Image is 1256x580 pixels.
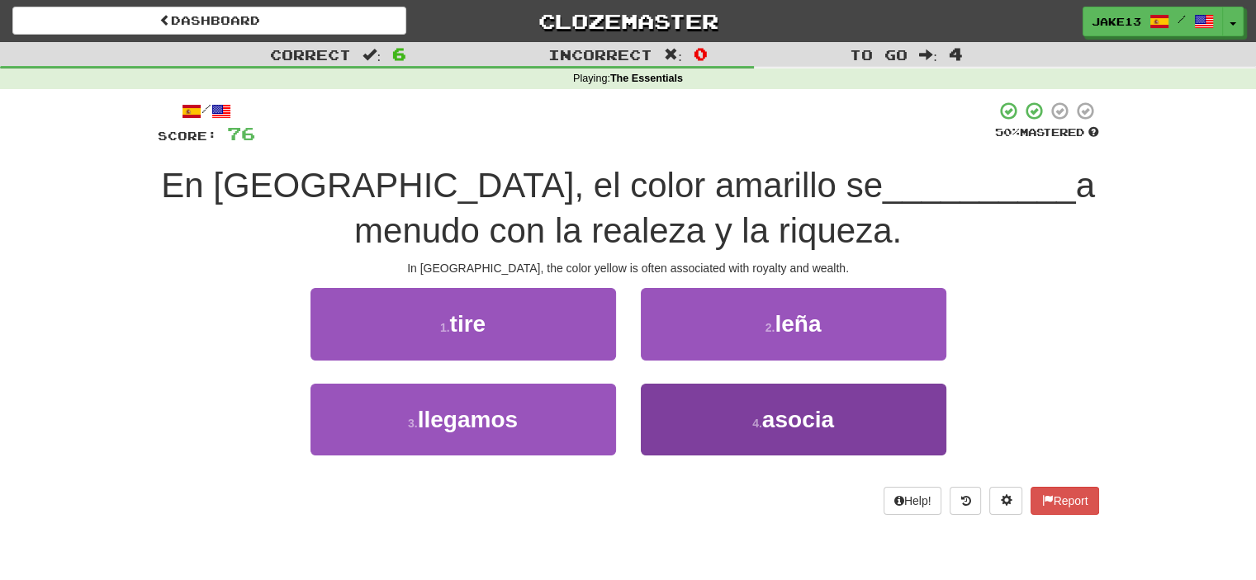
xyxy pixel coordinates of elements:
a: jake13 / [1083,7,1223,36]
div: In [GEOGRAPHIC_DATA], the color yellow is often associated with royalty and wealth. [158,260,1099,276]
small: 4 . [752,417,762,430]
a: Dashboard [12,7,406,35]
span: / [1178,13,1186,25]
span: tire [450,311,486,337]
div: / [158,101,255,121]
button: 1.tire [310,288,616,360]
button: 3.llegamos [310,384,616,455]
div: Mastered [995,125,1099,140]
small: 2 . [765,321,775,334]
small: 1 . [440,321,450,334]
span: Correct [270,46,351,63]
span: : [919,48,937,62]
span: __________ [883,166,1076,205]
span: 76 [227,123,255,144]
span: Score: [158,129,217,143]
span: jake13 [1092,14,1141,29]
button: Help! [884,487,942,515]
span: leña [775,311,821,337]
span: 6 [392,44,406,64]
span: En [GEOGRAPHIC_DATA], el color amarillo se [161,166,883,205]
button: Round history (alt+y) [950,487,981,515]
span: asocia [762,407,834,432]
span: 50 % [995,125,1020,139]
button: Report [1031,487,1098,515]
span: : [363,48,381,62]
strong: The Essentials [610,73,683,84]
a: Clozemaster [431,7,825,35]
span: Incorrect [548,46,652,63]
span: llegamos [418,407,518,432]
span: 4 [949,44,963,64]
button: 2.leña [641,288,946,360]
button: 4.asocia [641,384,946,455]
small: 3 . [408,417,418,430]
span: To go [850,46,908,63]
span: 0 [694,44,708,64]
span: : [664,48,682,62]
span: a menudo con la realeza y la riqueza. [354,166,1095,250]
